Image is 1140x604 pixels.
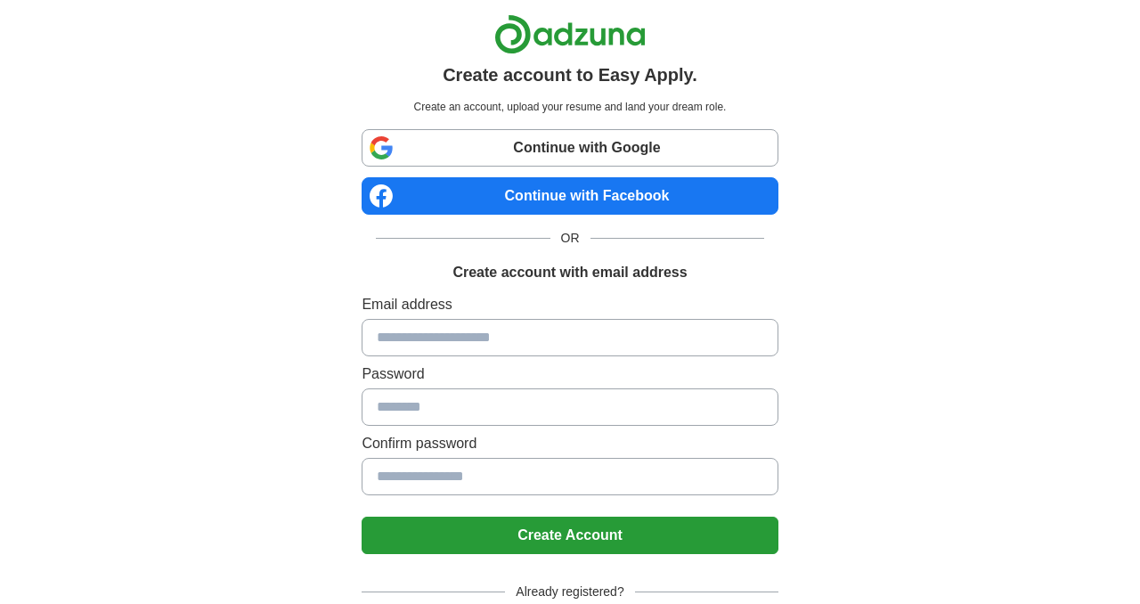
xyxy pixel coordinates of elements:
a: Continue with Facebook [362,177,778,215]
a: Continue with Google [362,129,778,167]
label: Email address [362,294,778,315]
button: Create Account [362,517,778,554]
p: Create an account, upload your resume and land your dream role. [365,99,774,115]
h1: Create account to Easy Apply. [443,61,697,88]
img: Adzuna logo [494,14,646,54]
h1: Create account with email address [452,262,687,283]
label: Confirm password [362,433,778,454]
span: OR [550,229,590,248]
span: Already registered? [505,583,634,601]
label: Password [362,363,778,385]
